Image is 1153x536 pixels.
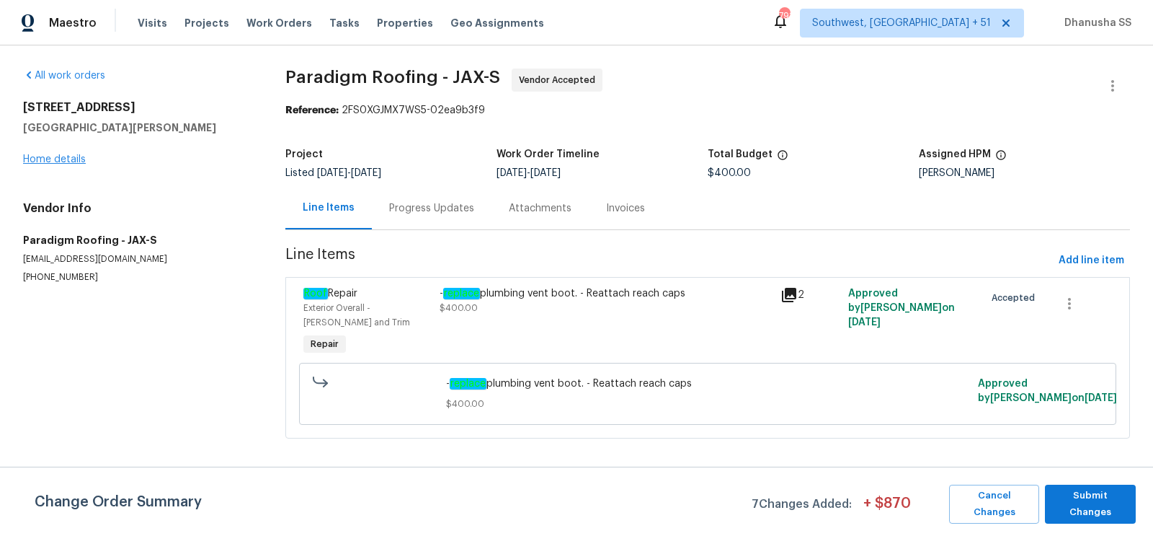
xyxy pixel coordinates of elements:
h5: Work Order Timeline [497,149,600,159]
div: Line Items [303,201,355,215]
div: Progress Updates [389,201,474,216]
a: All work orders [23,71,105,81]
span: Listed [285,168,381,178]
span: [DATE] [317,168,347,178]
h2: [STREET_ADDRESS] [23,100,251,115]
span: $400.00 [446,397,970,411]
span: Tasks [329,18,360,28]
h5: Total Budget [708,149,773,159]
span: Repair [303,288,357,299]
span: - [497,168,561,178]
span: [DATE] [497,168,527,178]
span: The hpm assigned to this work order. [995,149,1007,168]
span: $400.00 [708,168,751,178]
div: 791 [779,9,789,23]
span: Dhanusha SS [1059,16,1131,30]
div: 2 [780,286,840,304]
span: Projects [184,16,229,30]
span: Geo Assignments [450,16,544,30]
h5: Project [285,149,323,159]
span: Add line item [1059,252,1124,270]
span: [DATE] [848,317,881,328]
span: Paradigm Roofing - JAX-S [285,69,500,86]
span: $400.00 [440,304,478,312]
span: Line Items [285,247,1053,274]
em: Roof [303,288,328,299]
span: Approved by [PERSON_NAME] on [848,289,955,328]
h5: [GEOGRAPHIC_DATA][PERSON_NAME] [23,120,251,135]
h5: Paradigm Roofing - JAX-S [23,233,251,247]
span: Work Orders [246,16,312,30]
p: [PHONE_NUMBER] [23,271,251,284]
em: replace [450,378,486,390]
em: replace [443,288,480,299]
span: [DATE] [351,168,381,178]
div: Attachments [509,201,571,216]
b: Reference: [285,105,339,115]
h4: Vendor Info [23,201,251,216]
div: - plumbing vent boot. - Reattach reach caps [440,286,772,301]
span: The total cost of line items that have been proposed by Opendoor. This sum includes line items th... [777,149,788,168]
span: [DATE] [530,168,561,178]
span: Properties [377,16,433,30]
span: Accepted [992,291,1041,305]
button: Add line item [1053,247,1130,274]
p: [EMAIL_ADDRESS][DOMAIN_NAME] [23,253,251,265]
h5: Assigned HPM [919,149,991,159]
span: - plumbing vent boot. - Reattach reach caps [446,377,970,391]
span: Exterior Overall - [PERSON_NAME] and Trim [303,304,410,327]
a: Home details [23,154,86,164]
span: Repair [305,337,344,351]
div: Invoices [606,201,645,216]
span: Vendor Accepted [519,73,601,87]
span: Visits [138,16,167,30]
span: [DATE] [1085,393,1117,403]
span: - [317,168,381,178]
span: Maestro [49,16,97,30]
div: 2FS0XGJMX7WS5-02ea9b3f9 [285,103,1130,118]
span: Southwest, [GEOGRAPHIC_DATA] + 51 [812,16,991,30]
span: Approved by [PERSON_NAME] on [978,379,1117,403]
div: [PERSON_NAME] [919,168,1130,178]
